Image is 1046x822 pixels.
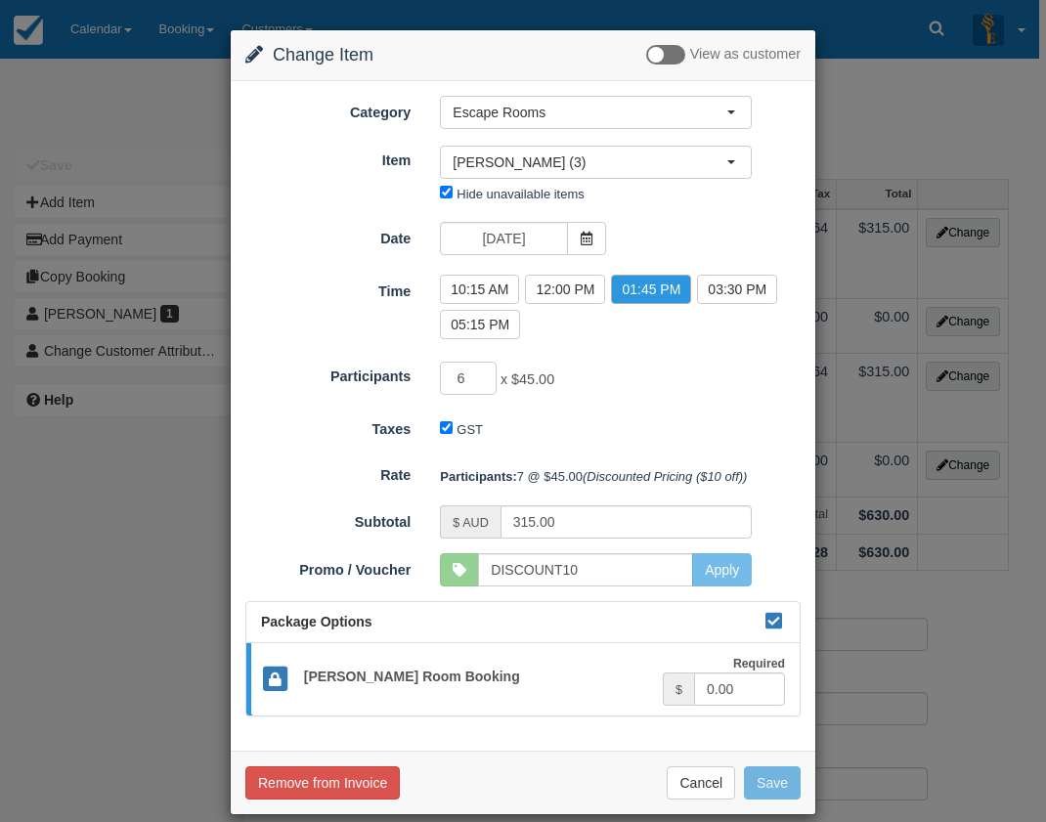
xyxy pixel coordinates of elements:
[453,516,488,530] small: $ AUD
[245,766,400,800] button: Remove from Invoice
[690,47,801,63] span: View as customer
[453,152,726,172] span: [PERSON_NAME] (3)
[231,458,425,486] label: Rate
[453,103,726,122] span: Escape Rooms
[273,45,373,65] span: Change Item
[501,372,554,388] span: x $45.00
[667,766,735,800] button: Cancel
[231,360,425,387] label: Participants
[697,275,777,304] label: 03:30 PM
[611,275,691,304] label: 01:45 PM
[246,643,800,716] a: [PERSON_NAME] Room Booking Required $
[440,146,752,179] button: [PERSON_NAME] (3)
[231,505,425,533] label: Subtotal
[231,412,425,440] label: Taxes
[289,670,663,684] h5: [PERSON_NAME] Room Booking
[440,362,497,395] input: Participants
[440,275,519,304] label: 10:15 AM
[231,275,425,302] label: Time
[440,96,752,129] button: Escape Rooms
[733,657,785,671] strong: Required
[457,187,584,201] label: Hide unavailable items
[676,683,682,697] small: $
[744,766,801,800] button: Save
[425,460,815,493] div: 7 @ $45.00
[440,469,516,484] strong: Participants
[457,422,483,437] label: GST
[692,553,752,586] button: Apply
[525,275,605,304] label: 12:00 PM
[231,222,425,249] label: Date
[231,96,425,123] label: Category
[261,614,372,629] span: Package Options
[583,469,747,484] em: (Discounted Pricing ($10 off))
[231,144,425,171] label: Item
[440,310,520,339] label: 05:15 PM
[231,553,425,581] label: Promo / Voucher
